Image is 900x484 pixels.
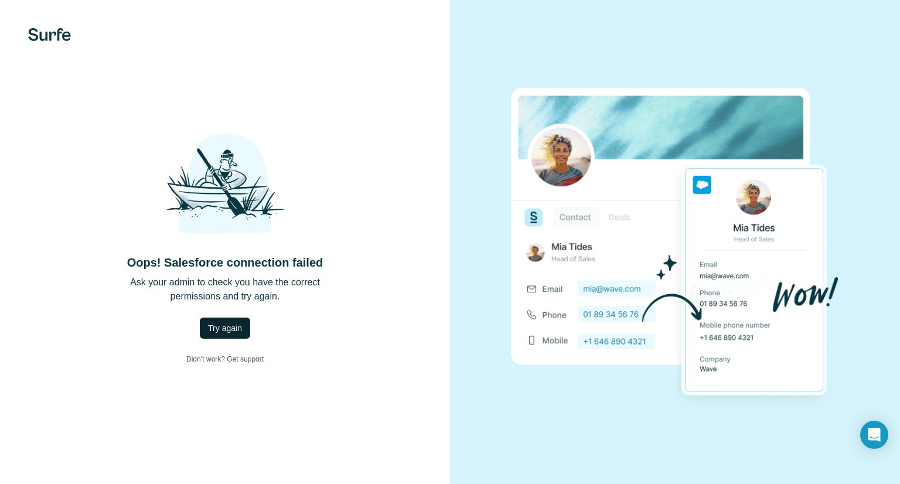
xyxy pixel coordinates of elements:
[155,114,295,254] img: Shaka Illustration
[860,421,888,449] div: Open Intercom Messenger
[200,318,250,339] button: Try again
[511,68,839,416] img: SALESFORCE image
[130,275,320,304] p: Ask your admin to check you have the correct permissions and try again.
[28,28,71,41] img: Surfe's logo
[208,322,242,334] span: Try again
[177,348,273,370] a: Didn’t work? Get support
[127,254,323,271] h4: Oops! Salesforce connection failed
